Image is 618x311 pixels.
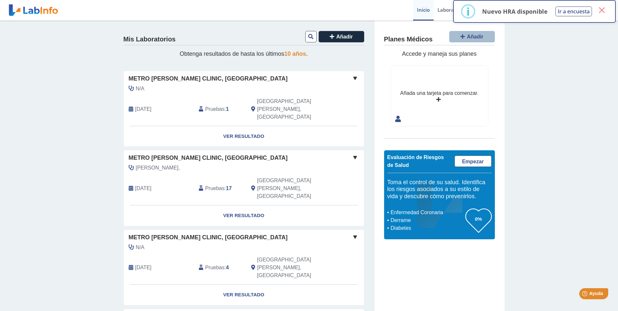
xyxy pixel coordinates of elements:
[466,215,492,223] h3: 0%
[467,6,470,17] div: i
[226,106,229,112] b: 1
[123,36,176,43] h4: Mis Laboratorios
[387,179,492,200] h5: Toma el control de su salud. Identifica los riesgos asociados a su estilo de vida y descubre cómo...
[124,126,364,147] a: Ver Resultado
[257,256,329,279] span: San Juan, PR
[336,34,353,39] span: Añadir
[226,185,232,191] b: 17
[389,224,466,232] li: Diabetes
[194,177,246,200] div: :
[319,31,364,42] button: Añadir
[124,205,364,226] a: Ver Resultado
[135,105,151,113] span: 2025-05-10
[129,233,288,242] span: Metro [PERSON_NAME] Clinic, [GEOGRAPHIC_DATA]
[596,4,608,16] button: Close this dialog
[482,7,548,15] p: Nuevo HRA disponible
[560,286,611,304] iframe: Help widget launcher
[555,7,592,16] button: Ir a encuesta
[467,34,483,39] span: Añadir
[257,177,329,200] span: San Juan, PR
[226,265,229,270] b: 4
[194,256,246,279] div: :
[135,185,151,192] span: 2025-03-24
[205,105,224,113] span: Pruebas
[135,264,151,272] span: 2024-08-10
[136,244,145,251] span: N/A
[180,51,308,57] span: Obtenga resultados de hasta los últimos .
[389,216,466,224] li: Derrame
[129,74,288,83] span: Metro [PERSON_NAME] Clinic, [GEOGRAPHIC_DATA]
[387,155,444,168] span: Evaluación de Riesgos de Salud
[462,159,484,164] span: Empezar
[389,209,466,216] li: Enfermedad Coronaria
[454,155,492,167] a: Empezar
[402,51,477,57] span: Accede y maneja sus planes
[136,164,180,172] span: Maisonet,
[129,154,288,162] span: Metro [PERSON_NAME] Clinic, [GEOGRAPHIC_DATA]
[205,185,224,192] span: Pruebas
[257,97,329,121] span: San Juan, PR
[194,97,246,121] div: :
[284,51,306,57] span: 10 años
[384,36,433,43] h4: Planes Médicos
[400,89,478,97] div: Añada una tarjeta para comenzar.
[136,85,145,93] span: N/A
[205,264,224,272] span: Pruebas
[124,285,364,305] a: Ver Resultado
[449,31,495,42] button: Añadir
